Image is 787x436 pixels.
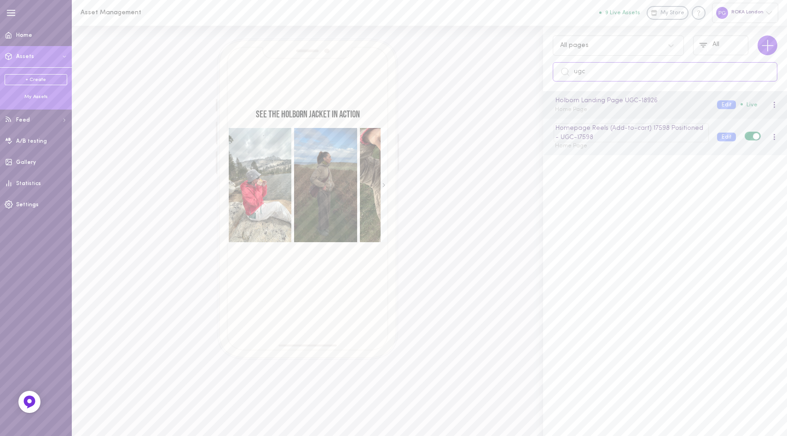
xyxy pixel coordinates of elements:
[553,62,777,81] input: Search by asset name or ID
[692,6,706,20] div: Knowledge center
[229,110,387,119] div: SEE THE HOLBORN JACKET IN ACTION
[741,102,758,108] span: Live
[555,143,587,149] span: Home Page
[560,42,589,49] div: All pages
[16,139,47,144] span: A/B testing
[5,93,67,100] div: My Assets
[16,181,41,186] span: Statistics
[5,74,67,85] a: + Create
[16,160,36,165] span: Gallery
[360,128,423,243] img: 1758886166291.jpeg
[599,10,647,16] a: 9 Live Assets
[294,128,357,243] img: 1758886168295.jpeg
[712,3,778,23] div: ROKA London
[81,9,232,16] h1: Asset Management
[23,395,36,409] img: Feedback Button
[599,10,640,16] button: 9 Live Assets
[660,9,684,17] span: My Store
[717,100,736,109] button: Edit
[693,35,748,55] button: All
[717,133,736,141] button: Edit
[229,128,292,243] img: 1758886166941.jpeg
[647,6,689,20] a: My Store
[554,96,708,106] div: Holborn Landing Page UGC - 18926
[554,123,708,142] div: Homepage Reels (Add-to-cart) 17598 Positioned - UGC - 17598
[16,117,30,123] span: Feed
[16,54,34,59] span: Assets
[16,33,32,38] span: Home
[555,107,587,112] span: Home Page
[16,202,39,208] span: Settings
